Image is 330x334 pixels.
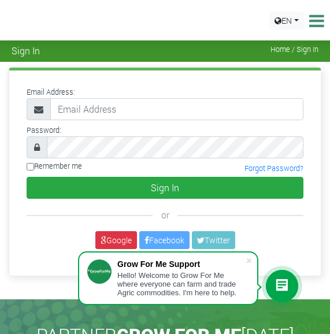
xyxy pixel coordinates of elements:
input: Email Address [50,98,303,120]
button: Sign In [27,177,303,199]
input: Remember me [27,163,34,170]
div: Hello! Welcome to Grow For Me where everyone can farm and trade Agric commodities. I'm here to help. [117,271,246,297]
div: Grow For Me Support [117,259,246,269]
span: Sign In [12,45,40,56]
a: Google [95,231,137,249]
label: Remember me [27,161,82,172]
a: EN [269,12,304,29]
label: Password: [27,125,61,136]
span: Home / Sign In [270,45,318,54]
a: Forgot Password? [244,164,303,173]
div: or [27,208,303,222]
label: Email Address: [27,87,75,98]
